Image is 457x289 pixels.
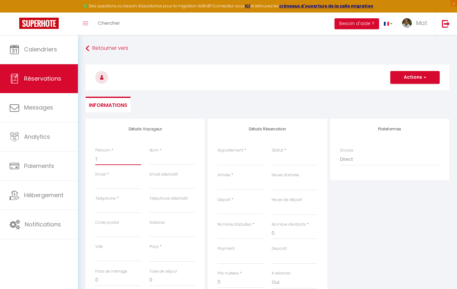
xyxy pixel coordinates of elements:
label: Email [95,171,106,178]
label: Heure de départ [272,197,302,203]
label: Frais de ménage [95,268,127,275]
h4: Détails Réservation [217,127,317,131]
label: Source [340,147,353,153]
label: Ville [95,244,103,250]
img: logout [442,20,450,28]
span: Hébergement [24,191,63,199]
span: Paiements [24,162,54,170]
h4: Détails Voyageur [95,127,195,131]
span: Analytics [24,133,50,141]
label: Téléphone [95,196,116,202]
label: Payment [217,246,235,252]
a: créneaux d'ouverture de la salle migration [279,3,373,9]
label: Nombre d'enfants [272,222,306,228]
h4: Plateformes [340,127,440,131]
label: Arrivée [217,172,230,178]
span: Messages [24,103,53,111]
label: Téléphone alternatif [149,196,188,202]
label: A relancer [272,270,291,276]
img: Super Booking [19,18,59,29]
label: Départ [217,197,231,203]
span: Réservations [24,74,61,83]
label: Heure d'arrivée [272,172,299,178]
label: Prénom [95,147,110,153]
label: Adresse [149,220,165,226]
label: Code postal [95,220,119,226]
label: Statut [272,147,283,153]
li: Informations [86,97,131,112]
a: ICI [245,3,250,9]
span: Calendriers [24,45,57,53]
label: Pays [149,244,159,250]
span: Notifications [25,220,61,228]
label: Nom [149,147,159,153]
label: Taxe de séjour [149,268,177,275]
button: Actions [390,71,440,84]
label: Deposit [272,246,287,252]
label: Prix nuitées [217,270,239,276]
span: Mat [416,19,427,27]
span: Chercher [98,20,120,26]
label: Email alternatif [149,171,178,178]
button: Ouvrir le widget de chat LiveChat [5,3,24,22]
a: Retourner vers [86,43,449,54]
img: ... [402,18,412,28]
label: Appartement [217,147,243,153]
a: ... Mat [397,13,435,35]
label: Nombre d'adultes [217,222,251,228]
button: Besoin d'aide ? [334,18,379,29]
a: Chercher [93,13,125,35]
